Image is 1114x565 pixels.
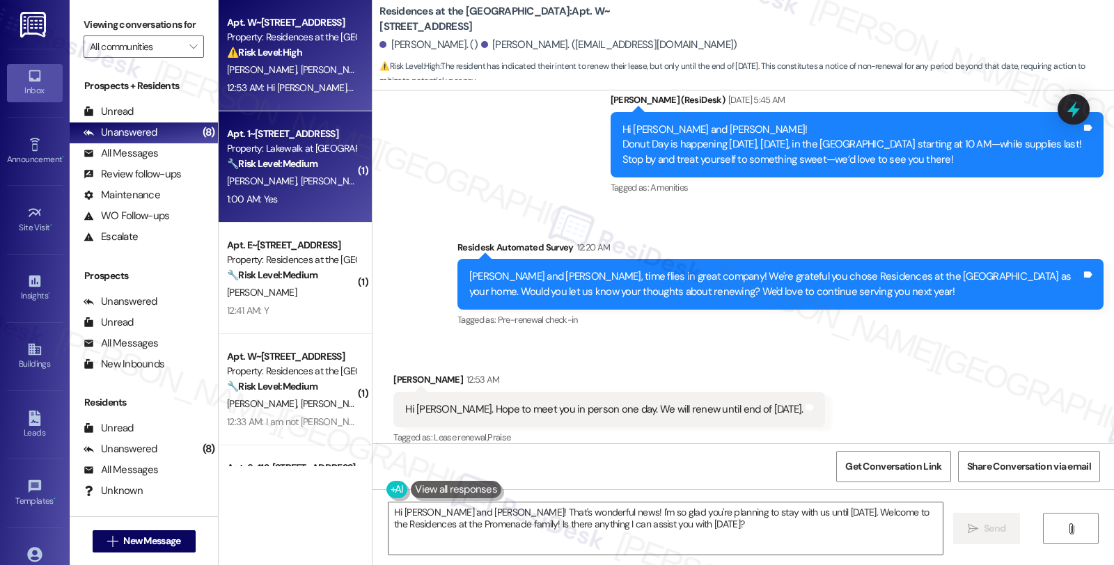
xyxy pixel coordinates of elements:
label: Viewing conversations for [84,14,204,35]
span: [PERSON_NAME] [301,397,370,410]
div: Unanswered [84,125,157,140]
div: 1:00 AM: Yes [227,193,278,205]
div: Prospects [70,269,218,283]
div: (8) [199,122,219,143]
textarea: Hi [PERSON_NAME] and [PERSON_NAME]! That's wonderful news! I'm so glad you're planning to stay wi... [389,502,943,555]
div: [DATE] 5:45 AM [725,93,785,107]
div: Property: Residences at the [GEOGRAPHIC_DATA] [227,30,356,45]
div: 12:33 AM: I am not [PERSON_NAME]. I am [PERSON_NAME], apt. 5104 [227,415,505,428]
span: • [62,152,64,162]
i:  [968,523,978,534]
a: Templates • [7,475,63,512]
div: Property: Residences at the [GEOGRAPHIC_DATA] [227,364,356,379]
span: Share Conversation via email [967,459,1091,474]
div: Apt. 1~[STREET_ADDRESS] [227,127,356,141]
span: [PERSON_NAME] [227,63,301,76]
div: [PERSON_NAME] [393,372,825,392]
span: Amenities [650,182,688,193]
button: New Message [93,530,196,552]
div: 12:53 AM: Hi [PERSON_NAME]. Hope to meet you in person one day. We will renew until end of [DATE]. [227,81,634,94]
div: Hi [PERSON_NAME]. Hope to meet you in person one day. We will renew until end of [DATE]. [405,402,803,417]
div: Apt. 6~112, [STREET_ADDRESS] [227,461,356,475]
a: Site Visit • [7,201,63,239]
button: Get Conversation Link [836,451,950,482]
span: : The resident has indicated their intent to renew their lease, but only until the end of [DATE].... [379,59,1114,89]
span: • [48,289,50,299]
div: Escalate [84,230,138,244]
span: • [54,494,56,504]
div: Unknown [84,484,143,498]
div: Review follow-ups [84,167,181,182]
span: • [50,221,52,230]
div: Unread [84,104,134,119]
div: New Inbounds [84,357,164,372]
div: Unread [84,315,134,330]
div: Tagged as: [611,177,1104,198]
strong: 🔧 Risk Level: Medium [227,157,317,170]
div: Apt. W~[STREET_ADDRESS] [227,349,356,364]
strong: ⚠️ Risk Level: High [227,46,302,58]
div: Apt. E~[STREET_ADDRESS] [227,238,356,253]
i:  [189,41,197,52]
span: New Message [123,534,180,548]
div: Unread [84,421,134,436]
div: Residesk Automated Survey [457,240,1104,260]
input: All communities [90,35,182,58]
div: [PERSON_NAME] and [PERSON_NAME], time flies in great company! We're grateful you chose Residences... [469,269,1081,299]
div: All Messages [84,336,158,351]
span: Lease renewal , [434,431,487,443]
div: 12:53 AM [463,372,500,387]
div: All Messages [84,146,158,161]
span: Pre-renewal check-in [498,314,578,326]
div: (8) [199,438,219,460]
b: Residences at the [GEOGRAPHIC_DATA]: Apt. W~[STREET_ADDRESS] [379,4,658,34]
div: [PERSON_NAME]. ([EMAIL_ADDRESS][DOMAIN_NAME]) [481,38,737,52]
span: Get Conversation Link [845,459,941,474]
div: Unanswered [84,442,157,456]
a: Buildings [7,337,63,375]
span: [PERSON_NAME] [301,63,370,76]
span: [PERSON_NAME] [227,175,301,187]
i:  [1066,523,1076,534]
div: 12:41 AM: Y [227,304,269,317]
div: Unanswered [84,294,157,309]
button: Send [953,513,1021,544]
span: [PERSON_NAME] [227,397,301,410]
i:  [107,536,118,547]
span: [PERSON_NAME] [227,286,297,299]
img: ResiDesk Logo [20,12,49,38]
div: [PERSON_NAME]. () [379,38,478,52]
strong: ⚠️ Risk Level: High [379,61,439,72]
a: Inbox [7,64,63,102]
div: Prospects + Residents [70,79,218,93]
div: [PERSON_NAME] (ResiDesk) [611,93,1104,112]
div: All Messages [84,463,158,477]
a: Insights • [7,269,63,307]
div: Tagged as: [457,310,1104,330]
div: Apt. W~[STREET_ADDRESS] [227,15,356,30]
div: WO Follow-ups [84,209,169,223]
div: Maintenance [84,188,160,202]
strong: 🔧 Risk Level: Medium [227,269,317,281]
button: Share Conversation via email [958,451,1100,482]
span: Praise [487,431,510,443]
span: Send [984,521,1005,536]
a: Leads [7,406,63,444]
div: Property: Lakewalk at [GEOGRAPHIC_DATA] [227,141,356,156]
div: Residents [70,395,218,410]
span: [PERSON_NAME] [301,175,370,187]
div: Tagged as: [393,427,825,447]
div: 12:20 AM [574,240,611,255]
div: Hi [PERSON_NAME] and [PERSON_NAME]! Donut Day is happening [DATE], [DATE], in the [GEOGRAPHIC_DAT... [622,122,1082,167]
strong: 🔧 Risk Level: Medium [227,380,317,392]
div: Property: Residences at the [GEOGRAPHIC_DATA] [227,253,356,267]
